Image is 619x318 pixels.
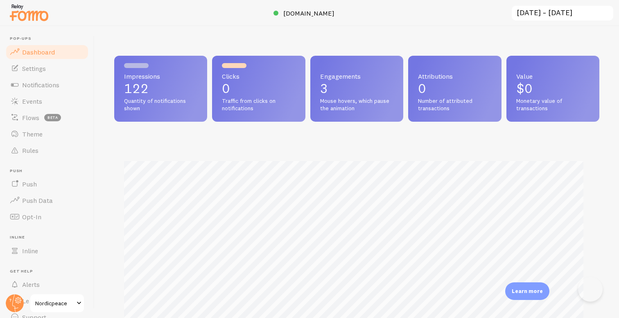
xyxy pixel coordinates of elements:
p: 3 [320,82,393,95]
span: Push [10,168,89,174]
span: $0 [516,80,533,96]
p: 122 [124,82,197,95]
span: Clicks [222,73,295,79]
a: Theme [5,126,89,142]
p: 0 [222,82,295,95]
a: Inline [5,243,89,259]
span: Get Help [10,269,89,274]
span: Rules [22,146,38,154]
span: Number of attributed transactions [418,98,491,112]
span: Inline [10,235,89,240]
img: fomo-relay-logo-orange.svg [9,2,50,23]
p: Learn more [512,287,543,295]
span: Settings [22,64,46,73]
a: Opt-In [5,209,89,225]
iframe: Help Scout Beacon - Open [578,277,603,302]
span: Impressions [124,73,197,79]
span: Value [516,73,590,79]
a: Notifications [5,77,89,93]
span: Push Data [22,196,53,204]
span: Push [22,180,37,188]
span: Attributions [418,73,491,79]
span: Events [22,97,42,105]
span: Flows [22,114,39,122]
span: Nordicpeace [35,298,74,308]
p: 0 [418,82,491,95]
span: Traffic from clicks on notifications [222,98,295,112]
a: Flows beta [5,109,89,126]
span: Alerts [22,280,40,288]
a: Nordicpeace [29,293,85,313]
span: Quantity of notifications shown [124,98,197,112]
div: Learn more [505,282,549,300]
span: Theme [22,130,43,138]
a: Events [5,93,89,109]
span: Mouse hovers, which pause the animation [320,98,393,112]
span: Opt-In [22,213,41,221]
a: Learn [5,293,89,309]
a: Alerts [5,276,89,293]
span: Engagements [320,73,393,79]
a: Push Data [5,192,89,209]
span: Inline [22,247,38,255]
a: Settings [5,60,89,77]
span: Pop-ups [10,36,89,41]
a: Push [5,176,89,192]
span: Notifications [22,81,59,89]
span: Dashboard [22,48,55,56]
span: beta [44,114,61,121]
a: Dashboard [5,44,89,60]
span: Monetary value of transactions [516,98,590,112]
a: Rules [5,142,89,159]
